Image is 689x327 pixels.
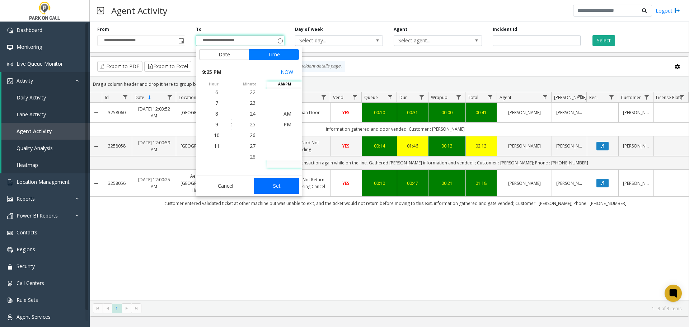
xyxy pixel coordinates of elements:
a: Daily Activity [1,89,90,106]
a: Issue Filter Menu [319,92,328,102]
a: Dur Filter Menu [417,92,427,102]
span: 11 [214,143,220,149]
button: Export to PDF [97,61,142,72]
span: Agent [500,94,511,101]
span: Agent Services [17,313,51,320]
img: 'icon' [7,247,13,253]
div: : [231,121,232,128]
td: information gathered and door vended; Customer : [PERSON_NAME] [102,122,689,136]
a: [GEOGRAPHIC_DATA] [181,143,216,149]
span: [PERSON_NAME] [554,94,587,101]
span: Dur [399,94,407,101]
label: To [196,26,202,33]
img: pageIcon [97,2,104,19]
span: 28 [250,153,256,160]
span: Location Management [17,178,70,185]
a: Rec. Filter Menu [607,92,617,102]
a: [PERSON_NAME] [623,143,649,149]
h3: Agent Activity [108,2,171,19]
span: Agent Activity [17,128,52,135]
span: 26 [250,132,256,139]
div: Drag a column header and drop it here to group by that column [90,78,689,90]
span: Customer [621,94,641,101]
span: Dashboard [17,27,42,33]
a: Queue Filter Menu [385,92,395,102]
a: Heatmap [1,157,90,173]
a: Logout [656,7,680,14]
span: AM/PM [267,81,302,87]
a: Activity [1,72,90,89]
div: 00:13 [433,143,461,149]
a: 00:41 [470,109,493,116]
span: 25 [250,121,256,128]
span: 22 [250,89,256,95]
span: Toggle popup [177,36,185,46]
a: [PERSON_NAME] [623,109,649,116]
div: 00:47 [402,180,424,187]
span: 7 [215,99,218,106]
button: Export to Excel [144,61,191,72]
span: 6 [215,89,218,95]
a: Quality Analysis [1,140,90,157]
span: hour [196,81,231,87]
a: 01:18 [470,180,493,187]
a: [DATE] 12:03:52 AM [136,106,172,119]
a: 3258056 [106,180,127,187]
span: Select agent... [394,36,464,46]
span: Quality Analysis [17,145,53,151]
span: Call Centers [17,280,44,286]
a: 00:31 [402,109,424,116]
a: 00:10 [366,109,393,116]
label: From [97,26,109,33]
a: Customer Filter Menu [642,92,652,102]
button: Time tab [249,49,299,60]
span: 9 [215,121,218,128]
span: Vend [333,94,343,101]
span: Total [468,94,478,101]
button: Cancel [199,178,252,194]
a: 00:21 [433,180,461,187]
button: Date tab [199,49,249,60]
a: [GEOGRAPHIC_DATA] [181,109,216,116]
a: 01:46 [402,143,424,149]
td: Security confirmed [PERSON_NAME] attempted transaction again while on the line. Gathered [PERSON_... [102,156,689,169]
a: [PERSON_NAME] [556,180,582,187]
img: 'icon' [7,45,13,50]
span: Monitoring [17,43,42,50]
a: Ticket Will Not Return When Pressing Cancel [280,176,326,190]
span: YES [342,109,350,116]
img: 'icon' [7,61,13,67]
a: YES [335,180,357,187]
label: Incident Id [493,26,517,33]
a: Collapse Details [90,144,102,149]
a: [PERSON_NAME] [623,180,649,187]
span: Activity [17,77,33,84]
a: Collapse Details [90,181,102,186]
span: License Plate [656,94,682,101]
span: Rule Sets [17,296,38,303]
span: Wrapup [431,94,447,101]
a: Vend Filter Menu [350,92,360,102]
a: Lane Activity [1,106,90,123]
span: YES [342,143,350,149]
span: Queue [364,94,378,101]
a: 3258058 [106,143,127,149]
span: Live Queue Monitor [17,60,63,67]
span: minute [232,81,267,87]
a: 02:13 [470,143,493,149]
label: Agent [394,26,407,33]
span: YES [342,180,350,186]
span: Contacts [17,229,37,236]
a: License Plate Filter Menu [677,92,687,102]
div: 00:14 [366,143,393,149]
a: 3258060 [106,109,127,116]
span: Security [17,263,35,270]
img: 'icon' [7,78,13,84]
a: Date Filter Menu [165,92,174,102]
a: 00:00 [433,109,461,116]
span: 8 [215,110,218,117]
